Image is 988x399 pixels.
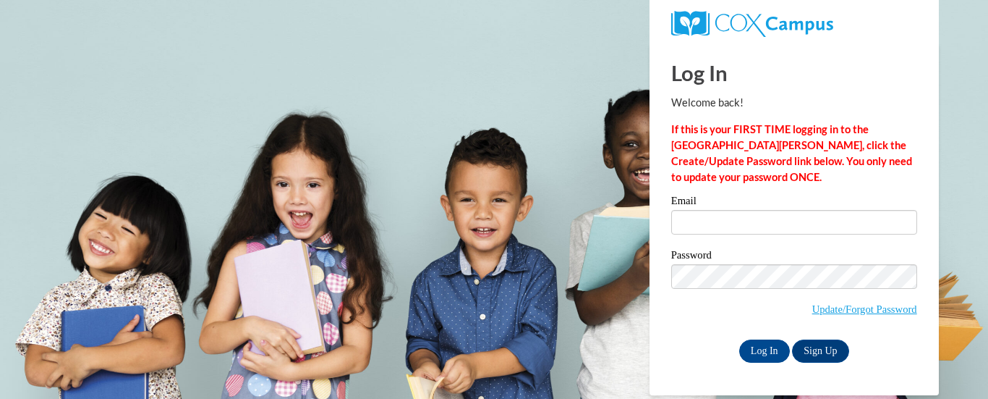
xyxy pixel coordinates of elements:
[671,11,917,37] a: COX Campus
[671,58,917,88] h1: Log In
[671,11,833,37] img: COX Campus
[671,123,912,183] strong: If this is your FIRST TIME logging in to the [GEOGRAPHIC_DATA][PERSON_NAME], click the Create/Upd...
[671,95,917,111] p: Welcome back!
[671,196,917,210] label: Email
[671,250,917,264] label: Password
[739,340,790,363] input: Log In
[792,340,848,363] a: Sign Up
[812,303,917,315] a: Update/Forgot Password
